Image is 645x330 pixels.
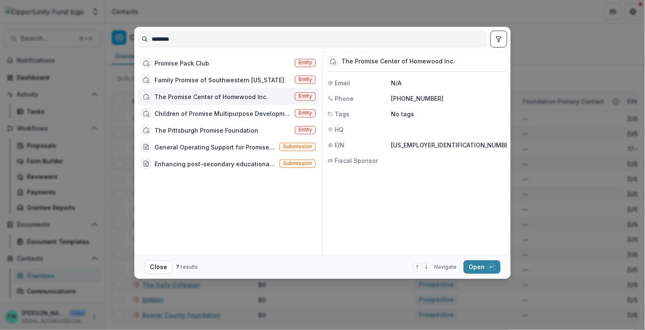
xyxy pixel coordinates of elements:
[490,31,507,47] button: toggle filters
[335,110,349,118] span: Tags
[341,58,455,65] div: The Promise Center of Homewood Inc.
[391,94,506,103] p: [PHONE_NUMBER]
[391,110,414,118] p: No tags
[391,79,506,87] p: N/A
[283,144,312,149] span: Submission
[335,125,343,134] span: HQ
[299,60,312,65] span: Entity
[155,109,291,118] div: Children of Promise Multipurpose Development Center Inc.
[391,141,515,149] p: [US_EMPLOYER_IDENTIFICATION_NUMBER]
[464,260,501,274] button: Open
[176,264,179,270] span: 7
[335,79,350,87] span: Email
[144,260,173,274] button: Close
[155,126,258,135] div: The Pittsburgh Promise Foundation
[155,76,284,84] div: Family Promise of Southwestern [US_STATE]
[155,160,276,168] div: Enhancing post-secondary educational and career options for under-resourced high school students ...
[299,76,312,82] span: Entity
[181,264,198,270] span: results
[283,160,312,166] span: Submission
[299,127,312,133] span: Entity
[155,59,209,68] div: Promise Pack Club
[335,94,354,103] span: Phone
[299,93,312,99] span: Entity
[155,143,276,152] div: General Operating Support for Promise Pack Club
[299,110,312,116] span: Entity
[335,141,344,149] span: EIN
[155,92,268,101] div: The Promise Center of Homewood Inc.
[434,263,456,271] span: Navigate
[335,156,378,165] span: Fiscal Sponsor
